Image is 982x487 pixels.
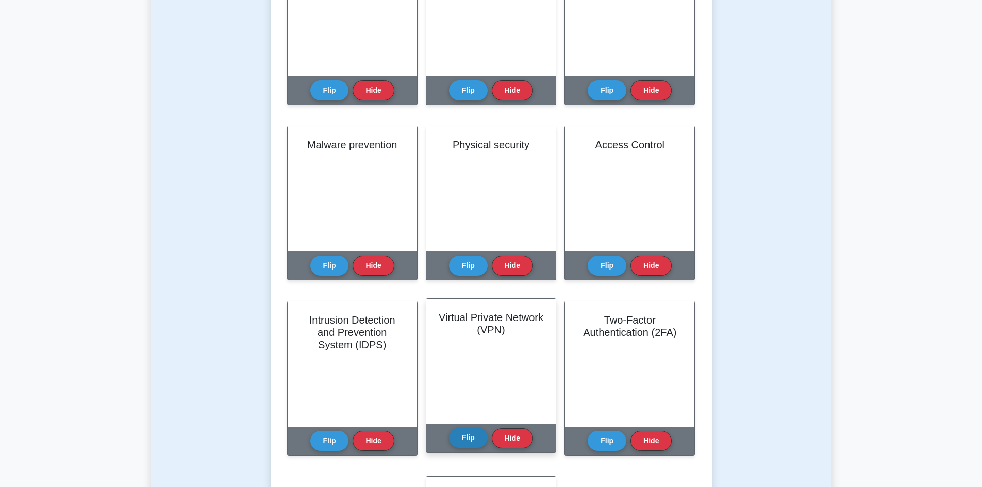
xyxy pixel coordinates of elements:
button: Flip [588,80,626,100]
button: Flip [310,431,349,451]
button: Hide [492,428,533,448]
button: Flip [449,428,488,448]
button: Hide [630,80,672,100]
button: Flip [588,431,626,451]
button: Hide [353,431,394,451]
button: Hide [492,256,533,276]
h2: Intrusion Detection and Prevention System (IDPS) [300,314,405,351]
button: Hide [353,80,394,100]
h2: Virtual Private Network (VPN) [439,311,543,336]
button: Flip [449,256,488,276]
button: Hide [630,431,672,451]
button: Hide [630,256,672,276]
button: Hide [492,80,533,100]
h2: Two-Factor Authentication (2FA) [577,314,682,339]
button: Flip [310,256,349,276]
h2: Physical security [439,139,543,151]
h2: Access Control [577,139,682,151]
button: Hide [353,256,394,276]
h2: Malware prevention [300,139,405,151]
button: Flip [310,80,349,100]
button: Flip [588,256,626,276]
button: Flip [449,80,488,100]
